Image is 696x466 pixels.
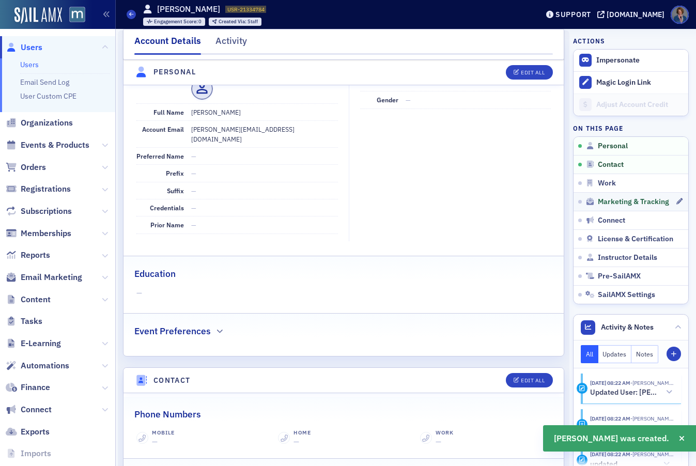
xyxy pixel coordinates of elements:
span: — [191,152,196,160]
span: Date of Birth [360,79,398,87]
span: Finance [21,382,50,393]
div: Work [436,429,454,437]
span: Prefix [166,169,184,177]
button: Edit All [506,65,552,80]
a: Automations [6,360,69,371]
div: Activity [215,34,247,53]
span: Activity & Notes [601,322,654,333]
a: Users [20,60,39,69]
a: Email Send Log [20,77,69,87]
span: [PERSON_NAME] was created. [554,432,669,445]
div: Update [577,455,587,465]
button: Notes [631,345,658,363]
a: User Custom CPE [20,91,76,101]
span: Registrations [21,183,71,195]
span: USR-21334784 [227,6,265,13]
span: Marketing & Tracking [598,197,669,207]
a: Exports [6,426,50,438]
span: — [406,96,411,104]
span: Imports [21,448,51,459]
h2: Phone Numbers [134,408,201,421]
time: 9/26/2025 08:22 AM [590,451,630,458]
span: — [191,187,196,195]
a: Orders [6,162,46,173]
img: SailAMX [69,7,85,23]
span: Connect [598,216,625,225]
div: Creation [577,419,587,430]
div: [DOMAIN_NAME] [607,10,664,19]
span: — [191,221,196,229]
div: Home [293,429,311,437]
span: Full Name [153,108,184,116]
a: Registrations [6,183,71,195]
span: — [191,169,196,177]
span: Avatar [164,79,184,87]
span: Orders [21,162,46,173]
button: All [581,345,598,363]
a: Content [6,294,51,305]
button: [DOMAIN_NAME] [597,11,668,18]
time: 9/26/2025 08:22 AM [590,379,630,386]
span: Created Via : [219,18,248,25]
time: 9/26/2025 08:22 AM [590,415,630,422]
div: Engagement Score: 0 [143,18,206,26]
img: SailAMX [14,7,62,24]
dd: [PERSON_NAME][EMAIL_ADDRESS][DOMAIN_NAME] [191,121,338,147]
span: Work [598,179,616,188]
span: — [406,79,411,87]
span: Automations [21,360,69,371]
h1: [PERSON_NAME] [157,4,220,15]
button: Updates [598,345,632,363]
span: Organizations [21,117,73,129]
span: Users [21,42,42,53]
span: — [436,437,441,446]
div: Account Details [134,34,201,55]
h4: Contact [153,375,191,386]
dd: [PERSON_NAME] [191,104,338,120]
a: Connect [6,404,52,415]
span: Contact [598,160,624,169]
a: Users [6,42,42,53]
span: E-Learning [21,338,61,349]
span: Prior Name [150,221,184,229]
a: Subscriptions [6,206,72,217]
div: Activity [577,383,587,394]
span: — [191,204,196,212]
div: Mobile [152,429,175,437]
span: Reports [21,250,50,261]
a: E-Learning [6,338,61,349]
div: Edit All [521,70,545,75]
span: Pre-SailAMX [598,272,641,281]
span: Email Marketing [21,272,82,283]
a: Reports [6,250,50,261]
a: Email Marketing [6,272,82,283]
button: Impersonate [596,56,640,65]
div: Created Via: Staff [209,18,261,26]
button: Updated User: [PERSON_NAME] [590,387,674,398]
h4: Personal [153,67,196,77]
span: — [293,437,299,446]
span: Events & Products [21,139,89,151]
div: Edit All [521,378,545,383]
a: Memberships [6,228,71,239]
span: Engagement Score : [154,18,199,25]
h4: On this page [573,123,689,133]
span: Connect [21,404,52,415]
span: Tasks [21,316,42,327]
div: 0 [154,19,202,25]
a: Organizations [6,117,73,129]
span: Subscriptions [21,206,72,217]
div: Staff [219,19,258,25]
span: Personal [598,142,628,151]
button: Edit All [506,373,552,387]
span: License & Certification [598,235,673,244]
a: Tasks [6,316,42,327]
span: Account Email [142,125,184,133]
span: Content [21,294,51,305]
span: Suffix [167,187,184,195]
span: Exports [21,426,50,438]
span: Chris Dougherty [630,379,674,386]
h5: created [590,424,615,433]
span: Profile [671,6,689,24]
span: Credentials [150,204,184,212]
